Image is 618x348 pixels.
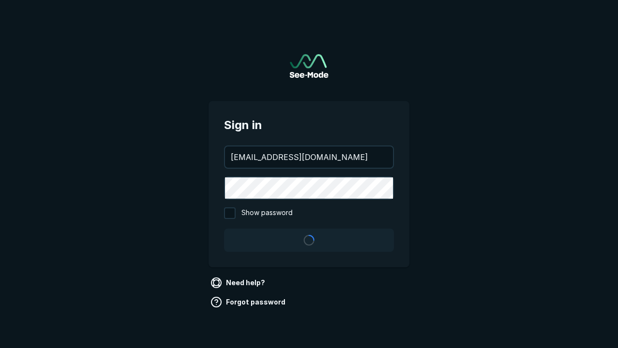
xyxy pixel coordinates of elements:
span: Show password [241,207,293,219]
input: your@email.com [225,146,393,168]
a: Need help? [209,275,269,290]
span: Sign in [224,116,394,134]
a: Go to sign in [290,54,328,78]
img: See-Mode Logo [290,54,328,78]
a: Forgot password [209,294,289,310]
